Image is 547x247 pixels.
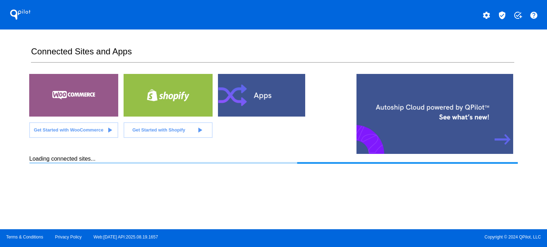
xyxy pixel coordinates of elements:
[124,122,213,138] a: Get Started with Shopify
[132,127,186,133] span: Get Started with Shopify
[6,7,35,22] h1: QPilot
[196,126,204,134] mat-icon: play_arrow
[514,11,522,20] mat-icon: add_task
[530,11,538,20] mat-icon: help
[29,122,118,138] a: Get Started with WooCommerce
[29,156,517,164] div: Loading connected sites...
[482,11,491,20] mat-icon: settings
[31,47,514,63] h2: Connected Sites and Apps
[55,235,82,240] a: Privacy Policy
[94,235,158,240] a: Web:[DATE] API:2025.08.19.1657
[280,235,541,240] span: Copyright © 2024 QPilot, LLC
[6,235,43,240] a: Terms & Conditions
[105,126,114,134] mat-icon: play_arrow
[34,127,103,133] span: Get Started with WooCommerce
[498,11,506,20] mat-icon: verified_user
